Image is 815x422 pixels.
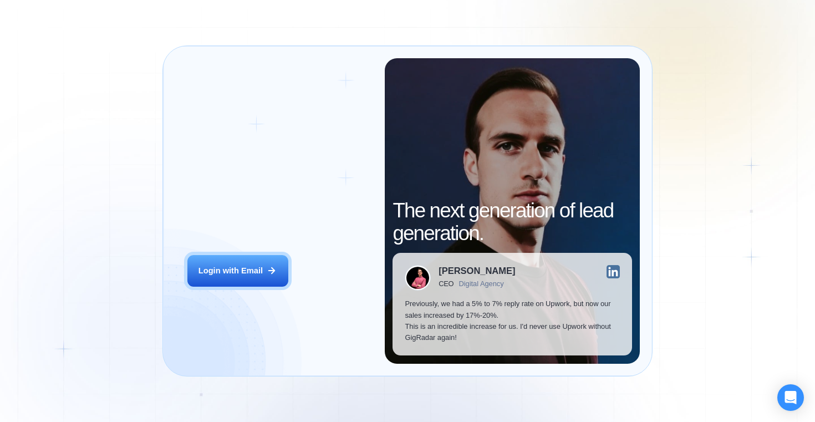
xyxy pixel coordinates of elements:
[777,384,804,411] div: Open Intercom Messenger
[439,267,515,276] div: [PERSON_NAME]
[459,280,504,288] div: Digital Agency
[393,200,631,245] h2: The next generation of lead generation.
[198,265,263,276] div: Login with Email
[405,298,619,343] p: Previously, we had a 5% to 7% reply rate on Upwork, but now our sales increased by 17%-20%. This ...
[187,255,288,287] button: Login with Email
[439,280,454,288] div: CEO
